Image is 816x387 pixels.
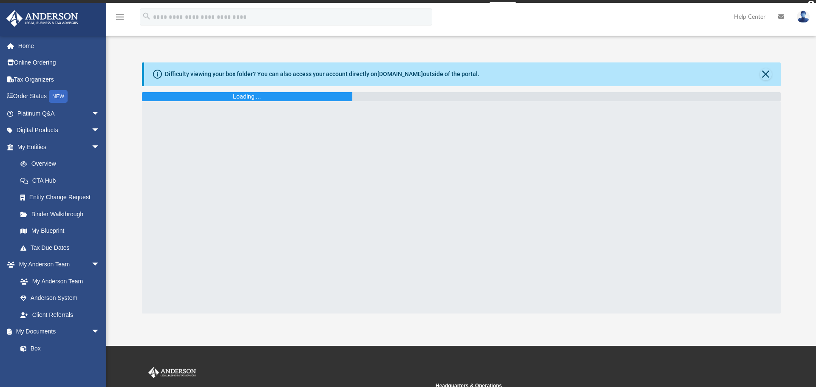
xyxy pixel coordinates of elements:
[6,323,108,340] a: My Documentsarrow_drop_down
[12,340,104,357] a: Box
[115,12,125,22] i: menu
[12,172,113,189] a: CTA Hub
[6,88,113,105] a: Order StatusNEW
[147,367,198,378] img: Anderson Advisors Platinum Portal
[12,273,104,290] a: My Anderson Team
[6,105,113,122] a: Platinum Q&Aarrow_drop_down
[12,357,108,374] a: Meeting Minutes
[6,138,113,155] a: My Entitiesarrow_drop_down
[377,71,423,77] a: [DOMAIN_NAME]
[91,138,108,156] span: arrow_drop_down
[12,306,108,323] a: Client Referrals
[6,122,113,139] a: Digital Productsarrow_drop_down
[12,223,108,240] a: My Blueprint
[233,92,261,101] div: Loading ...
[12,290,108,307] a: Anderson System
[12,206,113,223] a: Binder Walkthrough
[91,122,108,139] span: arrow_drop_down
[760,68,772,80] button: Close
[12,155,113,172] a: Overview
[4,10,81,27] img: Anderson Advisors Platinum Portal
[808,1,814,6] div: close
[490,2,516,12] a: survey
[6,71,113,88] a: Tax Organizers
[49,90,68,103] div: NEW
[165,70,479,79] div: Difficulty viewing your box folder? You can also access your account directly on outside of the p...
[91,323,108,341] span: arrow_drop_down
[12,239,113,256] a: Tax Due Dates
[6,256,108,273] a: My Anderson Teamarrow_drop_down
[115,16,125,22] a: menu
[300,2,486,12] div: Get a chance to win 6 months of Platinum for free just by filling out this
[142,11,151,21] i: search
[91,105,108,122] span: arrow_drop_down
[6,37,113,54] a: Home
[12,189,113,206] a: Entity Change Request
[6,54,113,71] a: Online Ordering
[91,256,108,274] span: arrow_drop_down
[797,11,810,23] img: User Pic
